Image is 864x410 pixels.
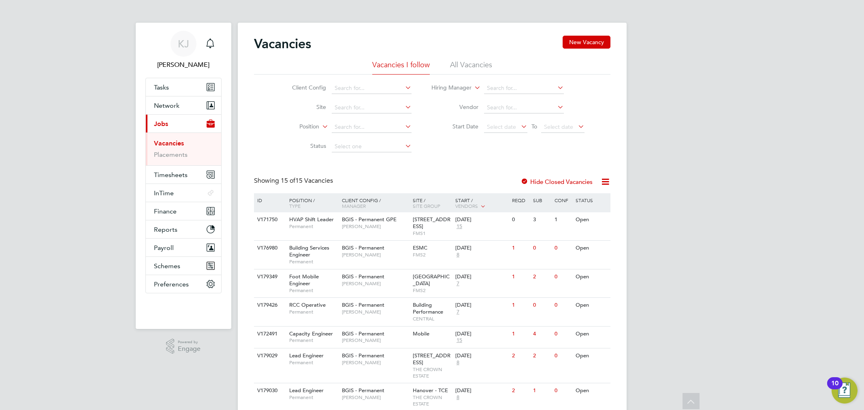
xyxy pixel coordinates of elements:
[413,352,450,366] span: [STREET_ADDRESS]
[289,244,329,258] span: Building Services Engineer
[289,216,334,223] span: HVAP Shift Leader
[178,339,201,346] span: Powered by
[510,327,531,342] div: 1
[413,301,443,315] span: Building Performance
[455,309,461,316] span: 7
[510,298,531,313] div: 1
[574,212,609,227] div: Open
[531,269,552,284] div: 2
[455,387,508,394] div: [DATE]
[413,316,451,322] span: CENTRAL
[254,177,335,185] div: Showing
[510,348,531,363] div: 2
[255,383,284,398] div: V179030
[154,262,180,270] span: Schemes
[342,394,409,401] span: [PERSON_NAME]
[553,212,574,227] div: 1
[178,38,189,49] span: KJ
[531,348,552,363] div: 2
[413,287,451,294] span: FMS2
[455,331,508,337] div: [DATE]
[254,36,311,52] h2: Vacancies
[145,60,222,70] span: Kyle Johnson
[273,123,319,131] label: Position
[154,151,188,158] a: Placements
[342,330,384,337] span: BGIS - Permanent
[146,115,221,132] button: Jobs
[342,309,409,315] span: [PERSON_NAME]
[279,84,326,91] label: Client Config
[455,273,508,280] div: [DATE]
[289,352,324,359] span: Lead Engineer
[432,103,478,111] label: Vendor
[146,257,221,275] button: Schemes
[255,241,284,256] div: V176980
[255,327,284,342] div: V172491
[340,193,411,213] div: Client Config /
[332,83,412,94] input: Search for...
[136,23,231,329] nav: Main navigation
[413,203,440,209] span: Site Group
[531,298,552,313] div: 0
[281,177,333,185] span: 15 Vacancies
[145,301,222,314] a: Go to home page
[455,280,461,287] span: 7
[510,212,531,227] div: 0
[146,78,221,96] a: Tasks
[281,177,295,185] span: 15 of
[166,339,201,354] a: Powered byEngage
[146,275,221,293] button: Preferences
[455,252,461,258] span: 8
[574,241,609,256] div: Open
[342,387,384,394] span: BGIS - Permanent
[553,383,574,398] div: 0
[289,223,338,230] span: Permanent
[154,226,177,233] span: Reports
[455,359,461,366] span: 8
[553,298,574,313] div: 0
[342,301,384,308] span: BGIS - Permanent
[531,193,552,207] div: Sub
[289,330,333,337] span: Capacity Engineer
[521,178,593,186] label: Hide Closed Vacancies
[574,269,609,284] div: Open
[342,359,409,366] span: [PERSON_NAME]
[413,230,451,237] span: FMS1
[553,327,574,342] div: 0
[413,216,450,230] span: [STREET_ADDRESS]
[832,378,858,404] button: Open Resource Center, 10 new notifications
[342,280,409,287] span: [PERSON_NAME]
[455,223,463,230] span: 15
[146,96,221,114] button: Network
[510,193,531,207] div: Reqd
[178,346,201,352] span: Engage
[289,301,326,308] span: RCC Operative
[289,203,301,209] span: Type
[289,309,338,315] span: Permanent
[154,83,169,91] span: Tasks
[455,216,508,223] div: [DATE]
[450,60,492,75] li: All Vacancies
[455,337,463,344] span: 15
[154,280,189,288] span: Preferences
[413,330,429,337] span: Mobile
[487,123,516,130] span: Select date
[425,84,471,92] label: Hiring Manager
[531,212,552,227] div: 3
[154,189,174,197] span: InTime
[283,193,340,213] div: Position /
[411,193,453,213] div: Site /
[255,269,284,284] div: V179349
[553,193,574,207] div: Conf
[413,252,451,258] span: FMS2
[332,141,412,152] input: Select one
[529,121,540,132] span: To
[455,245,508,252] div: [DATE]
[453,193,510,214] div: Start /
[574,327,609,342] div: Open
[255,193,284,207] div: ID
[145,31,222,70] a: KJ[PERSON_NAME]
[154,102,179,109] span: Network
[255,212,284,227] div: V171750
[432,123,478,130] label: Start Date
